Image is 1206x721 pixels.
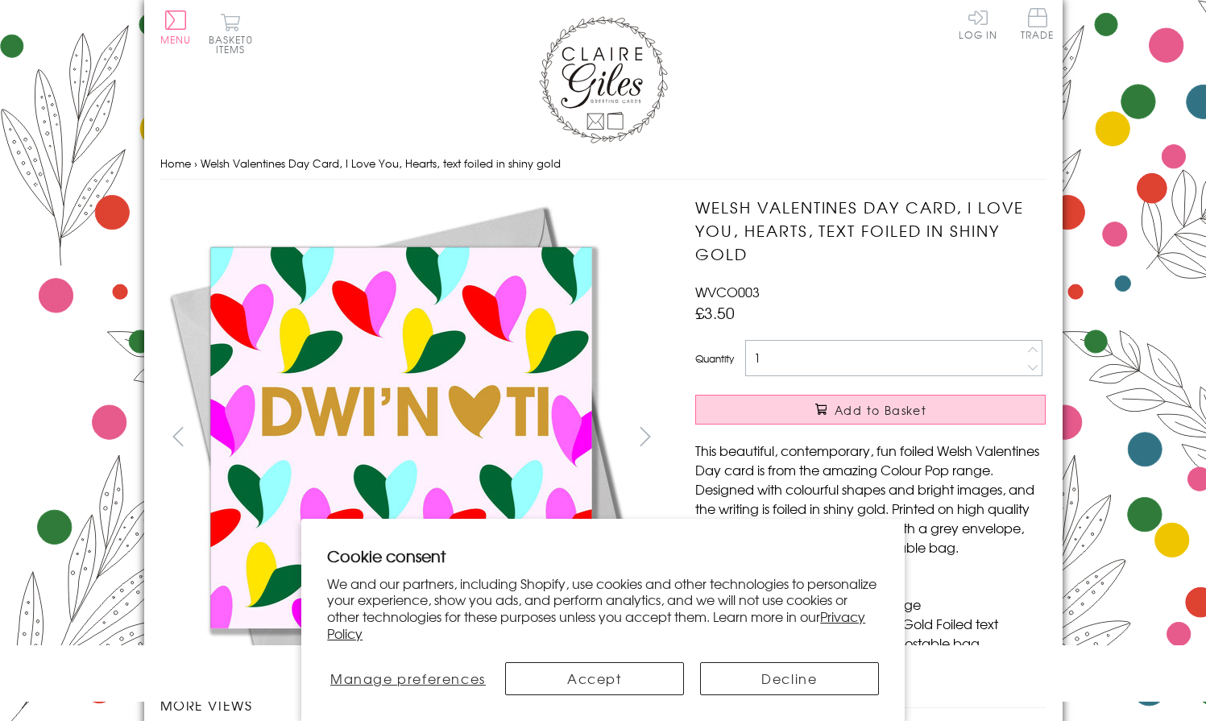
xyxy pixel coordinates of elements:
span: Manage preferences [330,669,486,688]
h3: More views [160,695,664,715]
span: £3.50 [695,301,735,324]
button: Manage preferences [327,662,488,695]
button: Basket0 items [209,13,253,54]
nav: breadcrumbs [160,147,1046,180]
span: Trade [1021,8,1055,39]
a: Trade [1021,8,1055,43]
span: WVCO003 [695,282,760,301]
h2: Cookie consent [327,545,879,567]
a: Home [160,155,191,171]
p: This beautiful, contemporary, fun foiled Welsh Valentines Day card is from the amazing Colour Pop... [695,441,1046,557]
img: Welsh Valentines Day Card, I Love You, Hearts, text foiled in shiny gold [160,196,643,679]
button: Add to Basket [695,395,1046,425]
a: Privacy Policy [327,607,865,643]
span: Menu [160,32,192,47]
button: next [627,418,663,454]
span: › [194,155,197,171]
span: 0 items [216,32,253,56]
a: Log In [959,8,997,39]
button: Accept [505,662,684,695]
span: Welsh Valentines Day Card, I Love You, Hearts, text foiled in shiny gold [201,155,561,171]
img: Claire Giles Greetings Cards [539,16,668,143]
h1: Welsh Valentines Day Card, I Love You, Hearts, text foiled in shiny gold [695,196,1046,265]
p: We and our partners, including Shopify, use cookies and other technologies to personalize your ex... [327,575,879,642]
img: Welsh Valentines Day Card, I Love You, Hearts, text foiled in shiny gold [663,196,1146,679]
span: Add to Basket [835,402,926,418]
button: Menu [160,10,192,44]
button: Decline [700,662,879,695]
label: Quantity [695,351,734,366]
button: prev [160,418,197,454]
